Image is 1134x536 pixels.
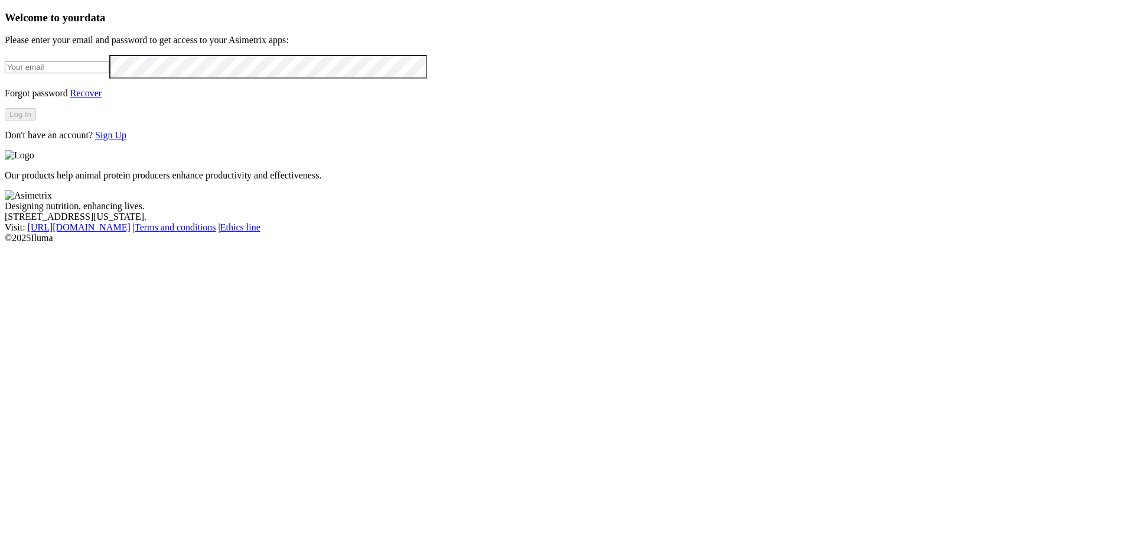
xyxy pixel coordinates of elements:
input: Your email [5,61,109,73]
a: Recover [70,88,102,98]
p: Forgot password [5,88,1129,99]
p: Please enter your email and password to get access to your Asimetrix apps: [5,35,1129,46]
div: [STREET_ADDRESS][US_STATE]. [5,212,1129,222]
div: © 2025 Iluma [5,233,1129,243]
a: Ethics line [220,222,260,232]
a: [URL][DOMAIN_NAME] [28,222,131,232]
a: Sign Up [95,130,126,140]
div: Designing nutrition, enhancing lives. [5,201,1129,212]
img: Asimetrix [5,190,52,201]
p: Our products help animal protein producers enhance productivity and effectiveness. [5,170,1129,181]
h3: Welcome to your [5,11,1129,24]
div: Visit : | | [5,222,1129,233]
span: data [84,11,105,24]
button: Log In [5,108,36,121]
img: Logo [5,150,34,161]
p: Don't have an account? [5,130,1129,141]
a: Terms and conditions [135,222,216,232]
